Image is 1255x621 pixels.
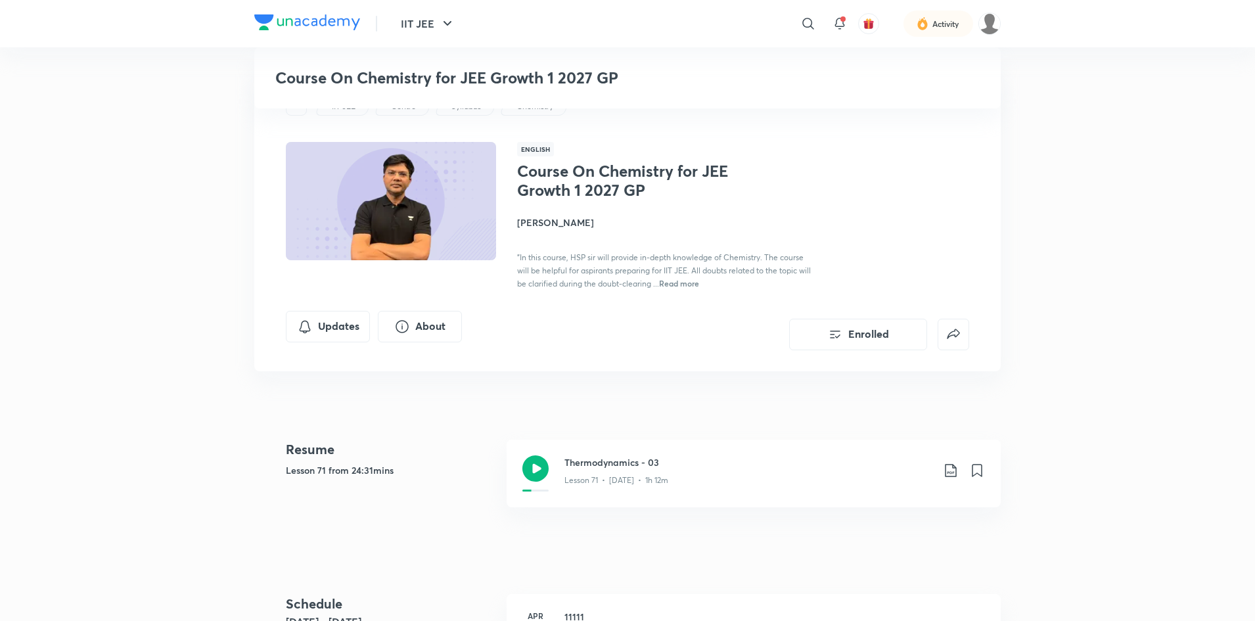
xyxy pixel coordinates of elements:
span: English [517,142,554,156]
h3: Course On Chemistry for JEE Growth 1 2027 GP [275,68,790,87]
h4: [PERSON_NAME] [517,216,811,229]
img: Thumbnail [284,141,498,262]
img: Sakshi [978,12,1001,35]
img: Company Logo [254,14,360,30]
button: About [378,311,462,342]
img: activity [917,16,928,32]
h3: Thermodynamics - 03 [564,455,932,469]
h4: Schedule [286,594,496,614]
h4: Resume [286,440,496,459]
img: avatar [863,18,875,30]
p: Lesson 71 • [DATE] • 1h 12m [564,474,668,486]
button: Enrolled [789,319,927,350]
a: Thermodynamics - 03Lesson 71 • [DATE] • 1h 12m [507,440,1001,523]
button: Updates [286,311,370,342]
span: Read more [659,278,699,288]
span: "In this course, HSP sir will provide in-depth knowledge of Chemistry. The course will be helpful... [517,252,811,288]
h5: Lesson 71 from 24:31mins [286,463,496,477]
button: false [938,319,969,350]
button: IIT JEE [393,11,463,37]
a: Company Logo [254,14,360,34]
button: avatar [858,13,879,34]
h1: Course On Chemistry for JEE Growth 1 2027 GP [517,162,732,200]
